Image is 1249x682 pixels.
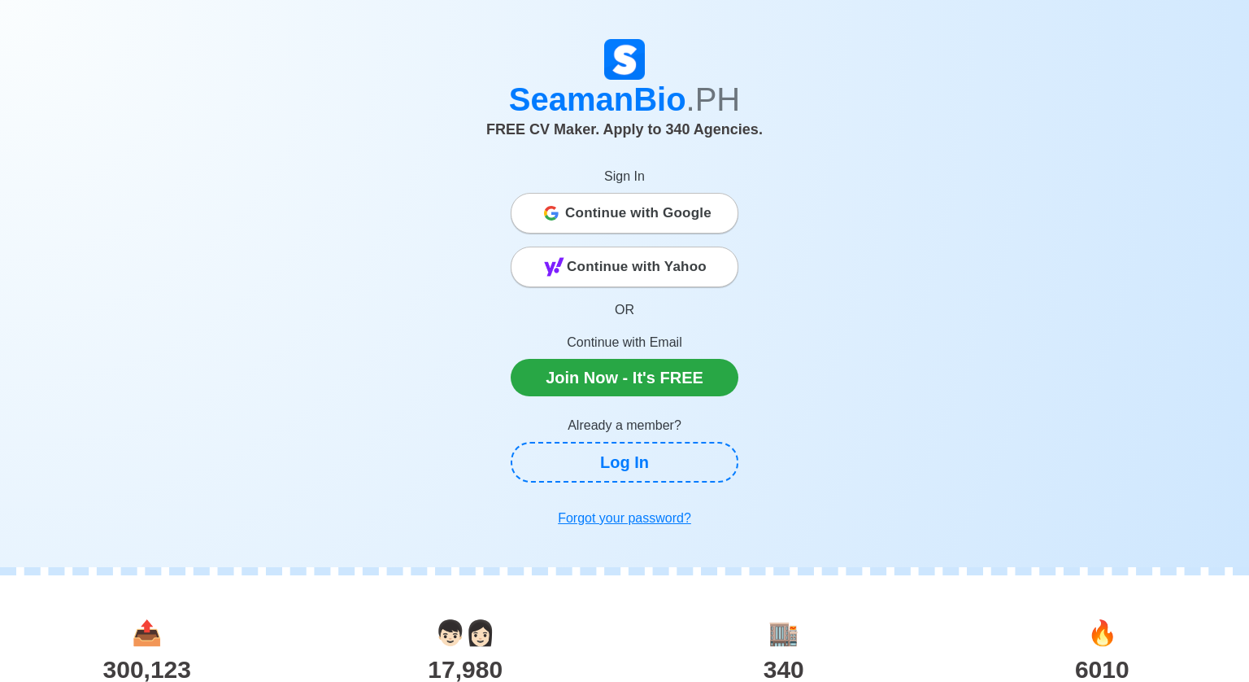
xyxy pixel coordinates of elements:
[686,81,741,117] span: .PH
[511,167,738,186] p: Sign In
[604,39,645,80] img: Logo
[567,251,707,283] span: Continue with Yahoo
[1087,619,1117,646] span: jobs
[132,619,162,646] span: applications
[511,359,738,396] a: Join Now - It's FREE
[565,197,712,230] span: Continue with Google
[768,619,799,646] span: agencies
[511,442,738,483] a: Log In
[511,247,738,287] button: Continue with Yahoo
[511,502,738,535] a: Forgot your password?
[511,416,738,435] p: Already a member?
[511,193,738,234] button: Continue with Google
[511,300,738,320] p: OR
[558,511,691,525] u: Forgot your password?
[486,121,763,138] span: FREE CV Maker. Apply to 340 Agencies.
[511,333,738,352] p: Continue with Email
[173,80,1076,119] h1: SeamanBio
[435,619,495,646] span: users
